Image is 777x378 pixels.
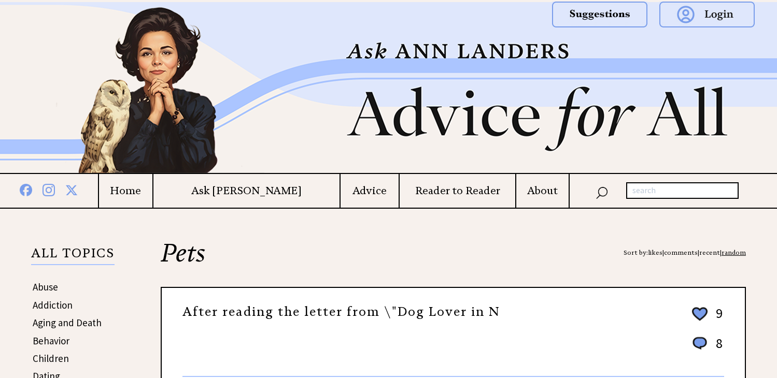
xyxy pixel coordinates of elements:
img: instagram%20blue.png [43,182,55,196]
img: x%20blue.png [65,182,78,196]
img: facebook%20blue.png [20,182,32,196]
a: random [722,249,746,256]
p: ALL TOPICS [31,248,115,265]
a: Addiction [33,299,73,311]
a: About [516,184,569,197]
img: heart_outline%202.png [690,305,709,323]
input: search [626,182,739,199]
img: header2b_v1.png [16,2,762,173]
img: login.png [659,2,755,27]
td: 8 [711,335,723,362]
a: Reader to Reader [400,184,515,197]
img: search_nav.png [596,184,608,199]
td: 9 [711,304,723,333]
a: Children [33,352,69,365]
a: Advice [341,184,399,197]
a: Abuse [33,281,58,293]
img: suggestions.png [552,2,647,27]
a: Home [99,184,152,197]
img: message_round%201.png [690,335,709,352]
div: Sort by: | | | [624,240,746,265]
a: After reading the letter from \"Dog Lover in N [182,304,500,319]
a: Aging and Death [33,316,102,329]
img: right_new2.png [762,2,767,173]
a: likes [648,249,662,256]
a: comments [664,249,698,256]
h2: Pets [161,240,746,287]
a: Ask [PERSON_NAME] [153,184,340,197]
a: Behavior [33,335,69,347]
a: recent [699,249,720,256]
